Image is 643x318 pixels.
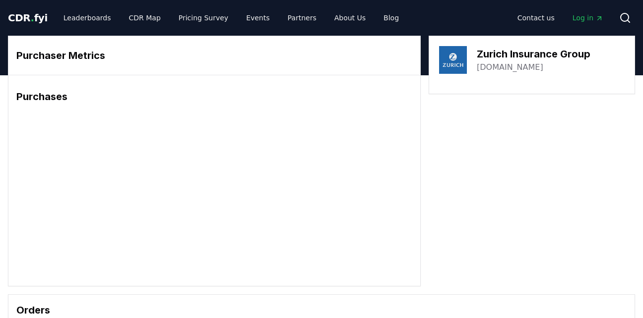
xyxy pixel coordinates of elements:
[56,9,119,27] a: Leaderboards
[16,48,412,63] h3: Purchaser Metrics
[510,9,611,27] nav: Main
[16,89,412,104] h3: Purchases
[280,9,324,27] a: Partners
[238,9,277,27] a: Events
[510,9,563,27] a: Contact us
[16,303,627,318] h3: Orders
[171,9,236,27] a: Pricing Survey
[8,12,48,24] span: CDR fyi
[56,9,407,27] nav: Main
[31,12,34,24] span: .
[477,47,590,61] h3: Zurich Insurance Group
[376,9,407,27] a: Blog
[8,11,48,25] a: CDR.fyi
[439,46,467,74] img: Zurich Insurance Group-logo
[565,9,611,27] a: Log in
[121,9,169,27] a: CDR Map
[573,13,603,23] span: Log in
[326,9,374,27] a: About Us
[477,61,543,73] a: [DOMAIN_NAME]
